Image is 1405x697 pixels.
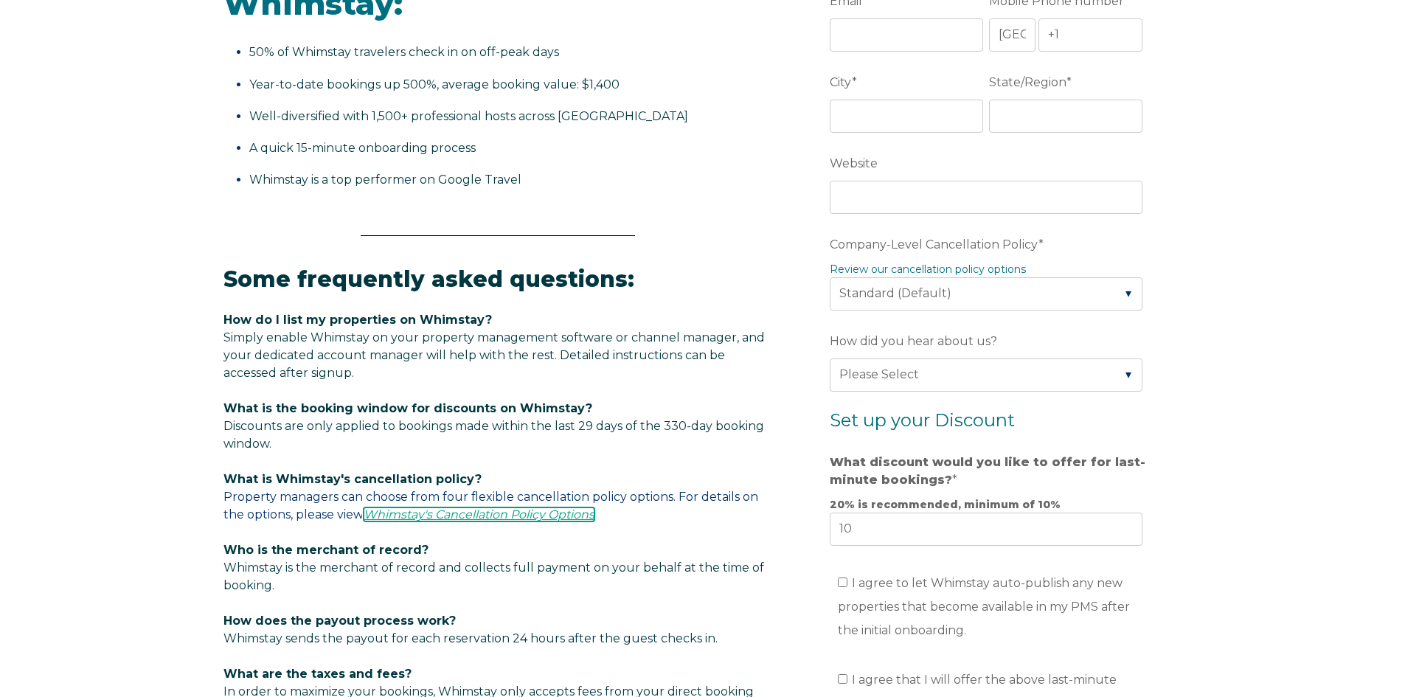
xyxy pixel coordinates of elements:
span: Who is the merchant of record? [223,543,429,557]
input: I agree that I will offer the above last-minute discount and agree to the terms & conditions* [838,674,847,684]
span: Whimstay is a top performer on Google Travel [249,173,521,187]
span: A quick 15-minute onboarding process [249,141,476,155]
a: Review our cancellation policy options [830,263,1026,276]
span: Year-to-date bookings up 500%, average booking value: $1,400 [249,77,620,91]
span: Some frequently asked questions: [223,266,634,293]
span: What is Whimstay's cancellation policy? [223,472,482,486]
a: Whimstay's Cancellation Policy Options [364,507,594,521]
span: How did you hear about us? [830,330,997,353]
span: City [830,71,852,94]
span: State/Region [989,71,1066,94]
strong: 20% is recommended, minimum of 10% [830,498,1061,511]
span: Set up your Discount [830,409,1015,431]
span: Whimstay sends the payout for each reservation 24 hours after the guest checks in. [223,631,718,645]
input: I agree to let Whimstay auto-publish any new properties that become available in my PMS after the... [838,578,847,587]
span: Website [830,152,878,175]
span: How does the payout process work? [223,614,456,628]
span: How do I list my properties on Whimstay? [223,313,492,327]
strong: What discount would you like to offer for last-minute bookings? [830,455,1145,487]
span: Well-diversified with 1,500+ professional hosts across [GEOGRAPHIC_DATA] [249,109,688,123]
span: Whimstay is the merchant of record and collects full payment on your behalf at the time of booking. [223,561,764,592]
span: Company-Level Cancellation Policy [830,233,1038,256]
span: I agree to let Whimstay auto-publish any new properties that become available in my PMS after the... [838,576,1130,637]
span: What are the taxes and fees? [223,667,412,681]
span: Discounts are only applied to bookings made within the last 29 days of the 330-day booking window. [223,419,764,451]
span: 50% of Whimstay travelers check in on off-peak days [249,45,559,59]
span: What is the booking window for discounts on Whimstay? [223,401,592,415]
span: Simply enable Whimstay on your property management software or channel manager, and your dedicate... [223,330,765,380]
p: Property managers can choose from four flexible cancellation policy options. For details on the o... [223,471,772,524]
